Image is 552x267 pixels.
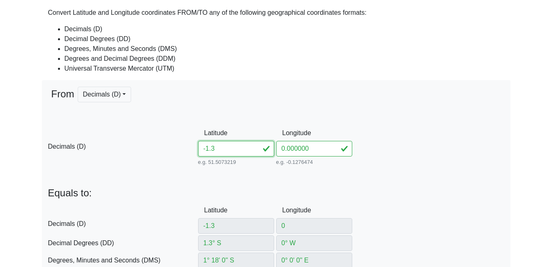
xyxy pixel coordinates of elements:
label: Latitude [198,203,224,218]
small: e.g. 51.5073219 [198,158,274,166]
button: Decimals (D) [78,87,132,102]
li: Degrees, Minutes and Seconds (DMS) [65,44,504,54]
li: Degrees and Decimal Degrees (DDM) [65,54,504,64]
span: Degrees, Minutes and Seconds (DMS) [48,255,198,265]
span: Decimals (D) [48,142,198,152]
label: Longitude [276,203,302,218]
label: Longitude [276,125,302,141]
span: Decimals (D) [48,219,198,229]
span: Decimal Degrees (DD) [48,238,198,248]
small: e.g. -0.1276474 [276,158,352,166]
li: Decimal Degrees (DD) [65,34,504,44]
li: Decimals (D) [65,24,504,34]
p: Equals to: [48,187,504,199]
li: Universal Transverse Mercator (UTM) [65,64,504,74]
label: Latitude [198,125,224,141]
span: From [51,87,74,122]
p: Convert Latitude and Longitude coordinates FROM/TO any of the following geographical coordinates ... [48,8,504,18]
